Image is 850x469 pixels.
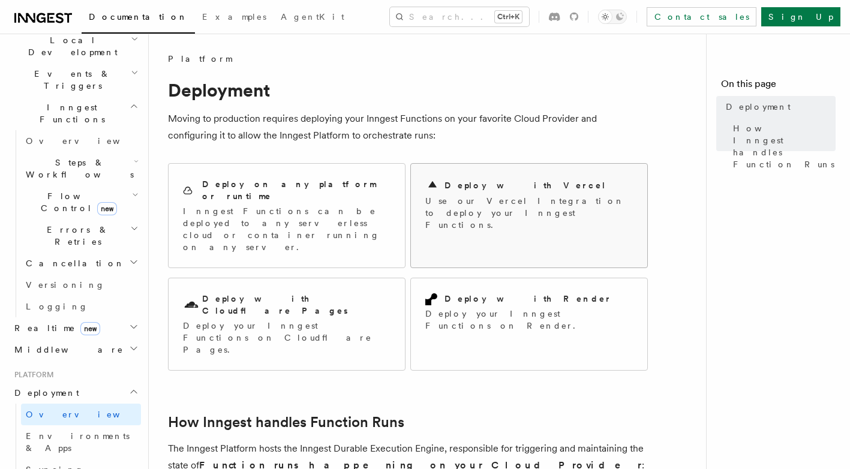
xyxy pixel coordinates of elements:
h4: On this page [721,77,836,96]
a: Contact sales [647,7,756,26]
h2: Deploy with Render [444,293,612,305]
a: How Inngest handles Function Runs [728,118,836,175]
button: Realtimenew [10,317,141,339]
span: Cancellation [21,257,125,269]
span: Deployment [10,387,79,399]
p: Deploy your Inngest Functions on Cloudflare Pages. [183,320,391,356]
button: Cancellation [21,252,141,274]
a: Documentation [82,4,195,34]
span: Errors & Retries [21,224,130,248]
span: Overview [26,136,149,146]
a: Versioning [21,274,141,296]
button: Local Development [10,29,141,63]
a: Overview [21,404,141,425]
span: Events & Triggers [10,68,131,92]
button: Middleware [10,339,141,360]
h1: Deployment [168,79,648,101]
a: Deploy on any platform or runtimeInngest Functions can be deployed to any serverless cloud or con... [168,163,406,268]
span: Inngest Functions [10,101,130,125]
span: Local Development [10,34,131,58]
p: Moving to production requires deploying your Inngest Functions on your favorite Cloud Provider an... [168,110,648,144]
button: Search...Ctrl+K [390,7,529,26]
h2: Deploy on any platform or runtime [202,178,391,202]
span: Steps & Workflows [21,157,134,181]
span: Realtime [10,322,100,334]
span: Flow Control [21,190,132,214]
a: Overview [21,130,141,152]
a: Deploy with VercelUse our Vercel Integration to deploy your Inngest Functions. [410,163,648,268]
h2: Deploy with Vercel [444,179,606,191]
a: Deploy with Cloudflare PagesDeploy your Inngest Functions on Cloudflare Pages. [168,278,406,371]
button: Toggle dark mode [598,10,627,24]
svg: Cloudflare [183,297,200,314]
span: How Inngest handles Function Runs [733,122,836,170]
a: How Inngest handles Function Runs [168,414,404,431]
p: Inngest Functions can be deployed to any serverless cloud or container running on any server. [183,205,391,253]
p: Use our Vercel Integration to deploy your Inngest Functions. [425,195,633,231]
button: Errors & Retries [21,219,141,252]
span: Middleware [10,344,124,356]
button: Steps & Workflows [21,152,141,185]
button: Events & Triggers [10,63,141,97]
button: Inngest Functions [10,97,141,130]
a: Environments & Apps [21,425,141,459]
span: AgentKit [281,12,344,22]
button: Deployment [10,382,141,404]
button: Flow Controlnew [21,185,141,219]
a: Deployment [721,96,836,118]
span: Deployment [726,101,791,113]
span: new [97,202,117,215]
span: Platform [168,53,232,65]
div: Inngest Functions [10,130,141,317]
span: Overview [26,410,149,419]
h2: Deploy with Cloudflare Pages [202,293,391,317]
span: Versioning [26,280,105,290]
span: Documentation [89,12,188,22]
span: Logging [26,302,88,311]
span: Examples [202,12,266,22]
span: Environments & Apps [26,431,130,453]
kbd: Ctrl+K [495,11,522,23]
p: Deploy your Inngest Functions on Render. [425,308,633,332]
span: Platform [10,370,54,380]
a: Sign Up [761,7,840,26]
a: Logging [21,296,141,317]
a: Deploy with RenderDeploy your Inngest Functions on Render. [410,278,648,371]
a: Examples [195,4,274,32]
a: AgentKit [274,4,352,32]
span: new [80,322,100,335]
